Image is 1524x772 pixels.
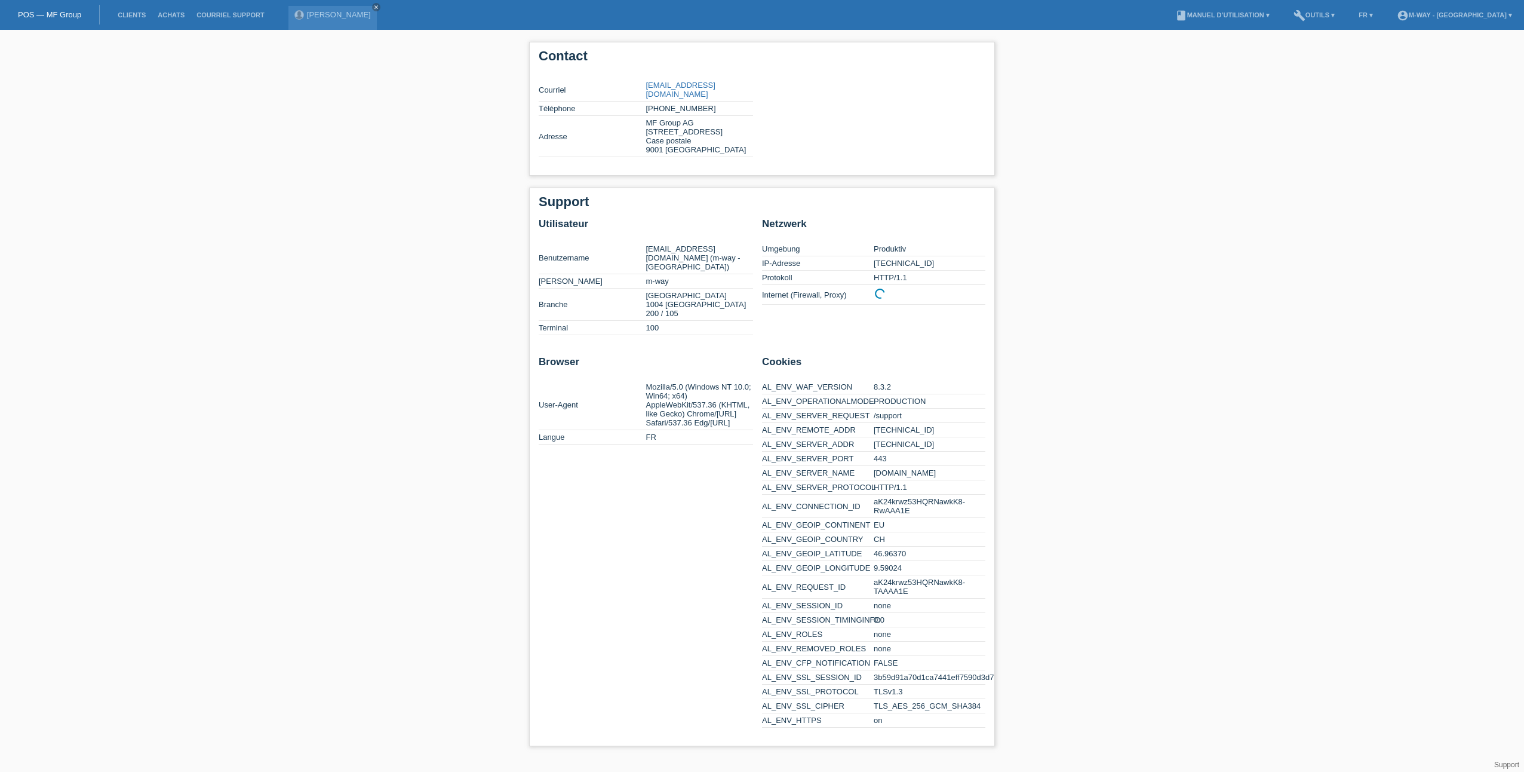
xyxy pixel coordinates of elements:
td: none [874,627,985,642]
i: book [1175,10,1187,22]
td: AL_ENV_SESSION_TIMINGINFO [762,613,874,627]
td: AL_ENV_SSL_SESSION_ID [762,670,874,685]
td: CH [874,532,985,547]
td: MF Group AG [STREET_ADDRESS] Case postale 9001 [GEOGRAPHIC_DATA] [646,116,754,157]
td: /support [874,409,985,423]
td: AL_ENV_REMOTE_ADDR [762,423,874,437]
td: [TECHNICAL_ID] [874,437,985,452]
i: build [1293,10,1305,22]
td: AL_ENV_SERVER_PROTOCOL [762,480,874,495]
td: none [874,642,985,656]
td: HTTP/1.1 [874,480,985,495]
td: HTTP/1.1 [874,271,985,285]
td: AL_ENV_SERVER_REQUEST [762,409,874,423]
td: Courriel [539,78,646,102]
td: AL_ENV_GEOIP_COUNTRY [762,532,874,547]
a: FR ▾ [1353,11,1379,19]
td: Adresse [539,116,646,157]
td: [EMAIL_ADDRESS][DOMAIN_NAME] (m-way - [GEOGRAPHIC_DATA]) [646,242,754,274]
h2: Cookies [762,356,985,374]
a: POS — MF Group [18,10,81,19]
td: 9.59024 [874,561,985,575]
td: FALSE [874,656,985,670]
h2: Utilisateur [539,218,753,236]
td: [GEOGRAPHIC_DATA] 1004 [GEOGRAPHIC_DATA] 200 / 105 [646,289,754,321]
img: loading_inline_small.gif [874,287,886,300]
a: Courriel Support [190,11,270,19]
h2: Browser [539,356,753,374]
td: 3b59d91a70d1ca7441eff7590d3d7c2cef62eef5c460f6ad2613711454bdd656 [874,670,985,685]
td: AL_ENV_SSL_PROTOCOL [762,685,874,699]
td: on [874,713,985,728]
td: AL_ENV_ROLES [762,627,874,642]
td: 100 [646,321,754,335]
td: Langue [539,430,646,445]
i: account_circle [1397,10,1409,22]
td: AL_ENV_GEOIP_LONGITUDE [762,561,874,575]
td: AL_ENV_HTTPS [762,713,874,728]
td: [TECHNICAL_ID] [874,256,985,271]
td: AL_ENV_OPERATIONALMODE [762,394,874,409]
td: Branche [539,289,646,321]
td: Mozilla/5.0 (Windows NT 10.0; Win64; x64) AppleWebKit/537.36 (KHTML, like Gecko) Chrome/[URL] Saf... [646,380,754,430]
td: [DOMAIN_NAME] [874,466,985,480]
a: Support [1494,761,1519,769]
td: TLS_AES_256_GCM_SHA384 [874,699,985,713]
td: EU [874,518,985,532]
td: none [874,599,985,613]
td: 443 [874,452,985,466]
a: bookManuel d’utilisation ▾ [1169,11,1276,19]
td: 46.96370 [874,547,985,561]
td: 0:0 [874,613,985,627]
h2: Netzwerk [762,218,985,236]
td: AL_ENV_SERVER_ADDR [762,437,874,452]
td: Téléphone [539,102,646,116]
a: buildOutils ▾ [1288,11,1341,19]
a: account_circlem-way - [GEOGRAPHIC_DATA] ▾ [1391,11,1518,19]
td: AL_ENV_SERVER_NAME [762,466,874,480]
td: Protokoll [762,271,874,285]
td: IP-Adresse [762,256,874,271]
td: AL_ENV_SERVER_PORT [762,452,874,466]
a: [EMAIL_ADDRESS][DOMAIN_NAME] [646,81,715,99]
h1: Contact [539,48,985,63]
td: Terminal [539,321,646,335]
td: TLSv1.3 [874,685,985,699]
td: AL_ENV_GEOIP_LATITUDE [762,547,874,561]
td: [PHONE_NUMBER] [646,102,754,116]
td: [PERSON_NAME] [539,274,646,289]
td: AL_ENV_WAF_VERSION [762,380,874,394]
td: Produktiv [874,242,985,256]
td: aK24krwz53HQRNawkK8-RwAAA1E [874,495,985,518]
a: Achats [152,11,190,19]
td: AL_ENV_REMOVED_ROLES [762,642,874,656]
h1: Support [539,194,985,209]
td: AL_ENV_GEOIP_CONTINENT [762,518,874,532]
td: m-way [646,274,754,289]
i: close [373,4,379,10]
td: 8.3.2 [874,380,985,394]
a: close [372,3,380,11]
td: Benutzername [539,242,646,274]
td: Internet (Firewall, Proxy) [762,285,874,305]
td: AL_ENV_CONNECTION_ID [762,495,874,518]
td: PRODUCTION [874,394,985,409]
td: AL_ENV_SESSION_ID [762,599,874,613]
td: aK24krwz53HQRNawkK8-TAAAA1E [874,575,985,599]
td: AL_ENV_REQUEST_ID [762,575,874,599]
td: User-Agent [539,380,646,430]
td: FR [646,430,754,445]
a: [PERSON_NAME] [307,10,371,19]
td: AL_ENV_SSL_CIPHER [762,699,874,713]
a: Clients [112,11,152,19]
td: [TECHNICAL_ID] [874,423,985,437]
td: Umgebung [762,242,874,256]
td: AL_ENV_CFP_NOTIFICATION [762,656,874,670]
